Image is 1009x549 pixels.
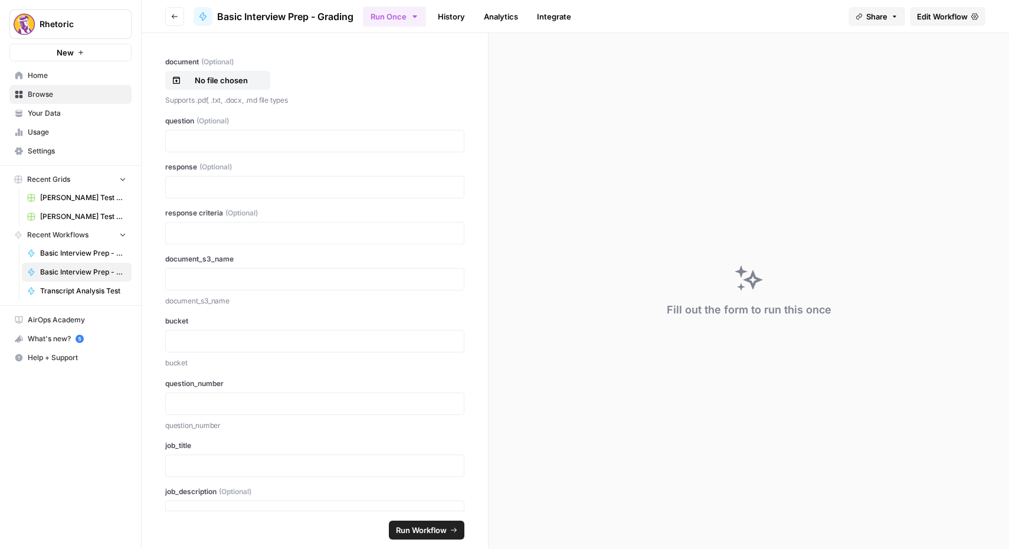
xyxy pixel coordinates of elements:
a: Analytics [477,7,525,26]
span: (Optional) [201,57,234,67]
button: New [9,44,132,61]
button: Run Once [363,6,426,27]
span: (Optional) [225,208,258,218]
a: AirOps Academy [9,311,132,329]
span: (Optional) [219,486,251,497]
text: 5 [78,336,81,342]
p: bucket [165,357,464,369]
button: Workspace: Rhetoric [9,9,132,39]
span: Recent Workflows [27,230,89,240]
p: Supports .pdf, .txt, .docx, .md file types [165,94,464,106]
a: Home [9,66,132,85]
a: Basic Interview Prep - Grading [194,7,353,26]
span: Basic Interview Prep - Grading [40,267,126,277]
label: job_description [165,486,464,497]
span: (Optional) [196,116,229,126]
a: Basic Interview Prep - Question Creator [22,244,132,263]
span: Browse [28,89,126,100]
span: Share [866,11,887,22]
button: Run Workflow [389,521,464,540]
a: [PERSON_NAME] Test Workflow - Copilot Example Grid [22,188,132,207]
label: document [165,57,464,67]
a: History [431,7,472,26]
button: Recent Workflows [9,226,132,244]
a: [PERSON_NAME] Test Workflow - SERP Overview Grid [22,207,132,226]
label: response [165,162,464,172]
button: No file chosen [165,71,270,90]
span: Usage [28,127,126,138]
label: bucket [165,316,464,326]
img: Rhetoric Logo [14,14,35,35]
span: Home [28,70,126,81]
a: Edit Workflow [910,7,985,26]
label: question_number [165,378,464,389]
label: question [165,116,464,126]
span: Recent Grids [27,174,70,185]
span: AirOps Academy [28,315,126,325]
button: Help + Support [9,348,132,367]
span: Basic Interview Prep - Grading [217,9,353,24]
p: document_s3_name [165,295,464,307]
p: question_number [165,420,464,432]
a: Usage [9,123,132,142]
label: document_s3_name [165,254,464,264]
a: 5 [76,335,84,343]
span: Rhetoric [40,18,111,30]
label: response criteria [165,208,464,218]
a: Basic Interview Prep - Grading [22,263,132,282]
span: Transcript Analysis Test [40,286,126,296]
span: [PERSON_NAME] Test Workflow - Copilot Example Grid [40,192,126,203]
button: What's new? 5 [9,329,132,348]
span: Basic Interview Prep - Question Creator [40,248,126,259]
span: (Optional) [199,162,232,172]
span: [PERSON_NAME] Test Workflow - SERP Overview Grid [40,211,126,222]
button: Share [849,7,905,26]
a: Integrate [530,7,578,26]
a: Your Data [9,104,132,123]
label: job_title [165,440,464,451]
span: Run Workflow [396,524,447,536]
div: Fill out the form to run this once [667,302,831,318]
a: Browse [9,85,132,104]
span: Settings [28,146,126,156]
a: Transcript Analysis Test [22,282,132,300]
span: Edit Workflow [917,11,968,22]
span: Help + Support [28,352,126,363]
div: What's new? [10,330,131,348]
span: New [57,47,74,58]
a: Settings [9,142,132,161]
span: Your Data [28,108,126,119]
p: No file chosen [184,74,259,86]
button: Recent Grids [9,171,132,188]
